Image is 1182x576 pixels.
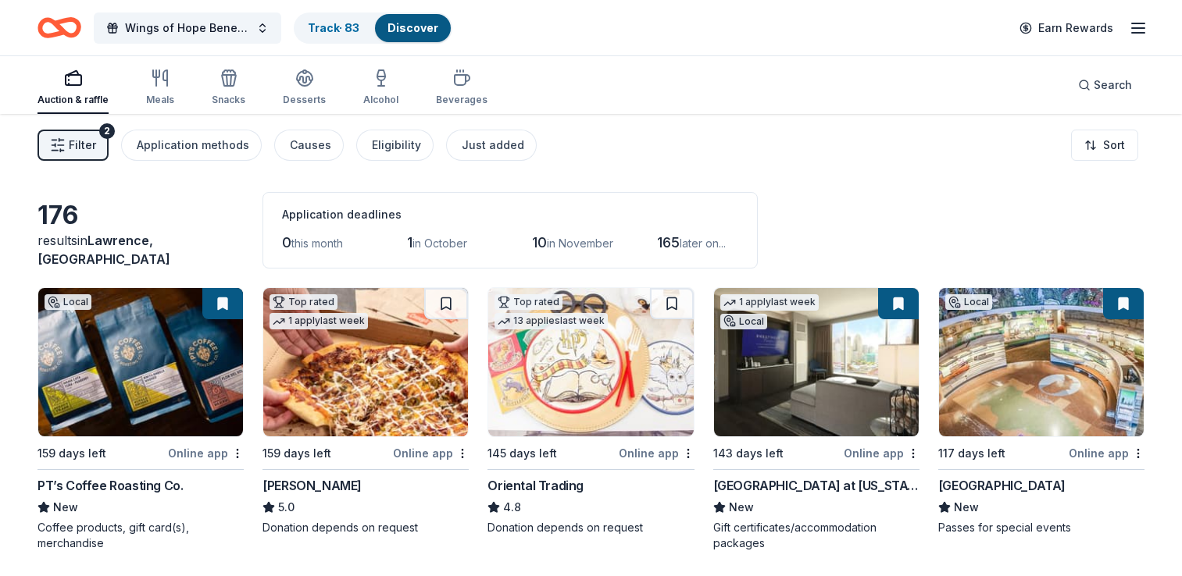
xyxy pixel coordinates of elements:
[37,444,106,463] div: 159 days left
[356,130,434,161] button: Eligibility
[939,288,1144,436] img: Image for Flint Hills Discovery Center
[954,498,979,517] span: New
[37,62,109,114] button: Auction & raffle
[37,520,244,551] div: Coffee products, gift card(s), merchandise
[121,130,262,161] button: Application methods
[503,498,521,517] span: 4.8
[488,288,693,436] img: Image for Oriental Trading
[262,444,331,463] div: 159 days left
[137,136,249,155] div: Application methods
[38,288,243,436] img: Image for PT’s Coffee Roasting Co.
[146,94,174,106] div: Meals
[274,130,344,161] button: Causes
[168,443,244,463] div: Online app
[37,94,109,106] div: Auction & raffle
[1094,76,1132,94] span: Search
[363,94,398,106] div: Alcohol
[37,287,244,551] a: Image for PT’s Coffee Roasting Co. Local159 days leftOnline appPT’s Coffee Roasting Co.NewCoffee ...
[713,520,920,551] div: Gift certificates/accommodation packages
[487,287,694,535] a: Image for Oriental TradingTop rated13 applieslast week145 days leftOnline appOriental Trading4.8D...
[262,476,362,495] div: [PERSON_NAME]
[487,520,694,535] div: Donation depends on request
[37,130,109,161] button: Filter2
[270,313,368,329] div: 1 apply last week
[495,294,562,310] div: Top rated
[283,62,326,114] button: Desserts
[407,234,412,251] span: 1
[714,288,919,436] img: Image for Hollywood Casino at Kansas Speedway
[37,9,81,46] a: Home
[37,233,170,267] span: Lawrence, [GEOGRAPHIC_DATA]
[619,443,695,463] div: Online app
[212,94,245,106] div: Snacks
[94,12,281,44] button: Wings of Hope Benefit and Auction
[37,233,170,267] span: in
[363,62,398,114] button: Alcohol
[720,294,819,311] div: 1 apply last week
[1103,136,1125,155] span: Sort
[262,287,469,535] a: Image for Casey'sTop rated1 applylast week159 days leftOnline app[PERSON_NAME]5.0Donation depends...
[290,136,331,155] div: Causes
[37,200,244,231] div: 176
[1071,130,1138,161] button: Sort
[713,444,784,463] div: 143 days left
[495,313,608,329] div: 13 applies last week
[713,287,920,551] a: Image for Hollywood Casino at Kansas Speedway1 applylast weekLocal143 days leftOnline app[GEOGRAP...
[844,443,920,463] div: Online app
[938,476,1066,495] div: [GEOGRAPHIC_DATA]
[446,130,537,161] button: Just added
[436,94,487,106] div: Beverages
[282,234,291,251] span: 0
[308,21,359,34] a: Track· 83
[412,236,467,250] span: in October
[945,294,992,310] div: Local
[1066,69,1145,101] button: Search
[146,62,174,114] button: Meals
[291,236,343,250] span: this month
[37,231,244,268] div: results
[436,62,487,114] button: Beverages
[278,498,295,517] span: 5.0
[938,444,1005,463] div: 117 days left
[938,520,1145,535] div: Passes for special events
[1069,443,1145,463] div: Online app
[657,234,680,251] span: 165
[462,136,524,155] div: Just added
[487,476,584,495] div: Oriental Trading
[262,520,469,535] div: Donation depends on request
[547,236,613,250] span: in November
[125,19,250,37] span: Wings of Hope Benefit and Auction
[263,288,468,436] img: Image for Casey's
[99,123,115,139] div: 2
[45,294,91,310] div: Local
[69,136,96,155] span: Filter
[212,62,245,114] button: Snacks
[680,236,726,250] span: later on...
[532,234,547,251] span: 10
[37,476,183,495] div: PT’s Coffee Roasting Co.
[294,12,452,44] button: Track· 83Discover
[372,136,421,155] div: Eligibility
[938,287,1145,535] a: Image for Flint Hills Discovery CenterLocal117 days leftOnline app[GEOGRAPHIC_DATA]NewPasses for ...
[282,205,738,224] div: Application deadlines
[729,498,754,517] span: New
[1010,14,1123,42] a: Earn Rewards
[713,476,920,495] div: [GEOGRAPHIC_DATA] at [US_STATE][GEOGRAPHIC_DATA]
[387,21,438,34] a: Discover
[393,443,469,463] div: Online app
[720,314,767,329] div: Local
[487,444,557,463] div: 145 days left
[270,294,337,310] div: Top rated
[283,94,326,106] div: Desserts
[53,498,78,517] span: New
